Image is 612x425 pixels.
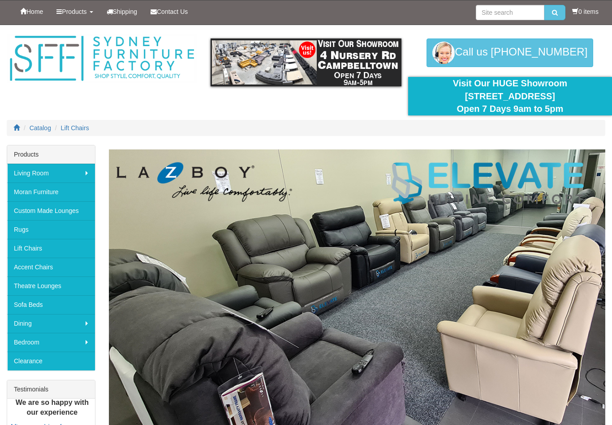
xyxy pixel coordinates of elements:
[157,8,188,15] span: Contact Us
[26,8,43,15] span: Home
[7,295,95,314] a: Sofa Beds
[7,145,95,164] div: Products
[415,77,605,115] div: Visit Our HUGE Showroom [STREET_ADDRESS] Open 7 Days 9am to 5pm
[7,352,95,370] a: Clearance
[7,164,95,183] a: Living Room
[100,0,144,23] a: Shipping
[13,0,50,23] a: Home
[50,0,99,23] a: Products
[211,38,401,86] img: showroom.gif
[7,201,95,220] a: Custom Made Lounges
[7,276,95,295] a: Theatre Lounges
[144,0,194,23] a: Contact Us
[7,183,95,201] a: Moran Furniture
[7,239,95,258] a: Lift Chairs
[30,124,51,132] a: Catalog
[476,5,544,20] input: Site search
[7,380,95,399] div: Testimonials
[7,314,95,333] a: Dining
[16,398,89,416] b: We are so happy with our experience
[7,333,95,352] a: Bedroom
[61,124,89,132] a: Lift Chairs
[572,7,599,16] li: 0 items
[62,8,86,15] span: Products
[113,8,138,15] span: Shipping
[7,258,95,276] a: Accent Chairs
[7,220,95,239] a: Rugs
[7,34,197,83] img: Sydney Furniture Factory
